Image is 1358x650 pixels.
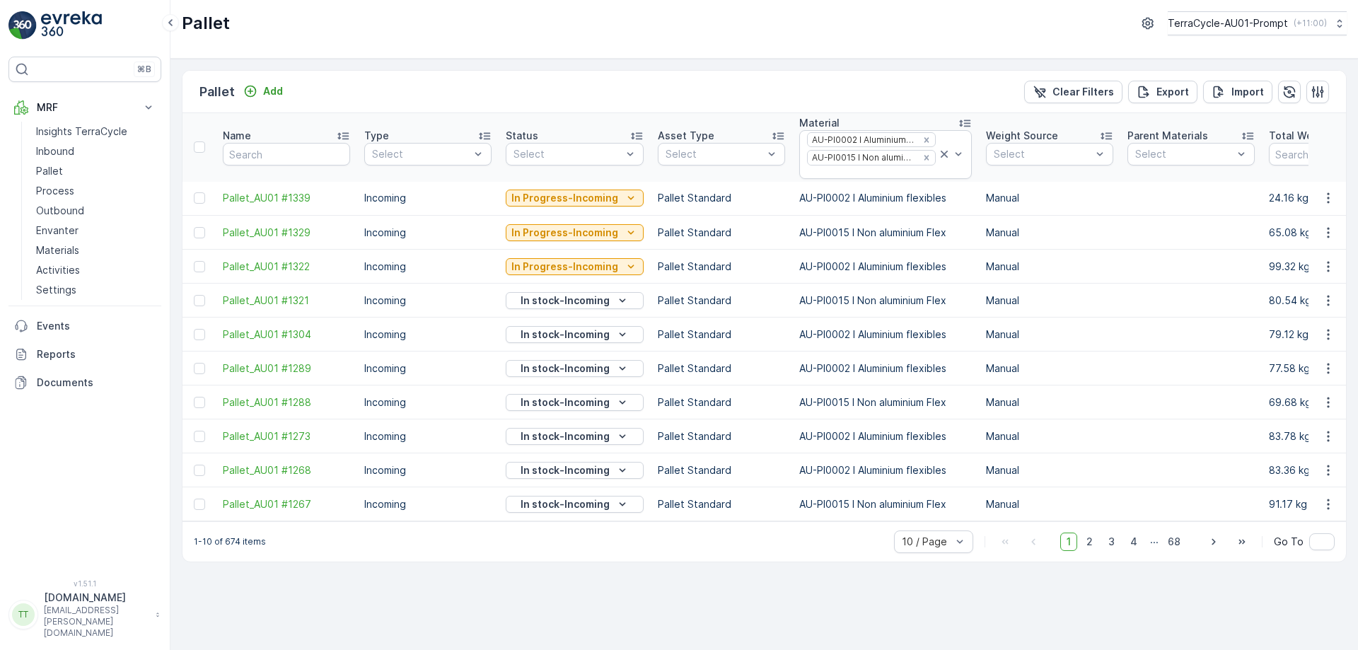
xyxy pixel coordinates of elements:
[223,429,350,443] a: Pallet_AU01 #1273
[986,429,1113,443] p: Manual
[30,280,161,300] a: Settings
[986,294,1113,308] p: Manual
[799,294,972,308] p: AU-PI0015 I Non aluminium Flex
[1080,533,1099,551] span: 2
[919,134,934,146] div: Remove AU-PI0002 I Aluminium flexibles
[521,463,610,477] p: In stock-Incoming
[506,496,644,513] button: In stock-Incoming
[799,260,972,274] p: AU-PI0002 I Aluminium flexibles
[8,579,161,588] span: v 1.51.1
[372,147,470,161] p: Select
[30,122,161,141] a: Insights TerraCycle
[1294,18,1327,29] p: ( +11:00 )
[506,258,644,275] button: In Progress-Incoming
[1102,533,1121,551] span: 3
[36,184,74,198] p: Process
[37,376,156,390] p: Documents
[521,497,610,511] p: In stock-Incoming
[986,395,1113,410] p: Manual
[30,181,161,201] a: Process
[364,361,492,376] p: Incoming
[511,226,618,240] p: In Progress-Incoming
[1274,535,1304,549] span: Go To
[137,64,151,75] p: ⌘B
[199,82,235,102] p: Pallet
[658,260,785,274] p: Pallet Standard
[194,431,205,442] div: Toggle Row Selected
[986,191,1113,205] p: Manual
[223,226,350,240] a: Pallet_AU01 #1329
[799,429,972,443] p: AU-PI0002 I Aluminium flexibles
[44,591,149,605] p: [DOMAIN_NAME]
[263,84,283,98] p: Add
[986,260,1113,274] p: Manual
[223,395,350,410] span: Pallet_AU01 #1288
[666,147,763,161] p: Select
[658,395,785,410] p: Pallet Standard
[506,394,644,411] button: In stock-Incoming
[658,294,785,308] p: Pallet Standard
[1052,85,1114,99] p: Clear Filters
[1127,129,1208,143] p: Parent Materials
[8,368,161,397] a: Documents
[223,260,350,274] span: Pallet_AU01 #1322
[799,116,840,130] p: Material
[994,147,1091,161] p: Select
[223,143,350,166] input: Search
[223,497,350,511] span: Pallet_AU01 #1267
[44,605,149,639] p: [EMAIL_ADDRESS][PERSON_NAME][DOMAIN_NAME]
[36,204,84,218] p: Outbound
[37,100,133,115] p: MRF
[506,360,644,377] button: In stock-Incoming
[36,243,79,257] p: Materials
[799,191,972,205] p: AU-PI0002 I Aluminium flexibles
[506,428,644,445] button: In stock-Incoming
[194,261,205,272] div: Toggle Row Selected
[36,283,76,297] p: Settings
[223,294,350,308] a: Pallet_AU01 #1321
[30,161,161,181] a: Pallet
[194,192,205,204] div: Toggle Row Selected
[364,429,492,443] p: Incoming
[182,12,230,35] p: Pallet
[194,499,205,510] div: Toggle Row Selected
[364,294,492,308] p: Incoming
[799,463,972,477] p: AU-PI0002 I Aluminium flexibles
[41,11,102,40] img: logo_light-DOdMpM7g.png
[506,190,644,207] button: In Progress-Incoming
[919,152,934,163] div: Remove AU-PI0015 I Non aluminium Flex
[1203,81,1272,103] button: Import
[223,327,350,342] span: Pallet_AU01 #1304
[364,497,492,511] p: Incoming
[521,429,610,443] p: In stock-Incoming
[223,361,350,376] span: Pallet_AU01 #1289
[506,462,644,479] button: In stock-Incoming
[506,292,644,309] button: In stock-Incoming
[30,141,161,161] a: Inbound
[364,327,492,342] p: Incoming
[1135,147,1233,161] p: Select
[194,227,205,238] div: Toggle Row Selected
[194,329,205,340] div: Toggle Row Selected
[986,226,1113,240] p: Manual
[364,191,492,205] p: Incoming
[986,463,1113,477] p: Manual
[799,395,972,410] p: AU-PI0015 I Non aluminium Flex
[223,191,350,205] span: Pallet_AU01 #1339
[30,221,161,240] a: Envanter
[364,226,492,240] p: Incoming
[986,129,1058,143] p: Weight Source
[986,361,1113,376] p: Manual
[364,260,492,274] p: Incoming
[194,363,205,374] div: Toggle Row Selected
[658,497,785,511] p: Pallet Standard
[658,327,785,342] p: Pallet Standard
[36,164,63,178] p: Pallet
[808,133,917,146] div: AU-PI0002 I Aluminium flexibles
[1168,16,1288,30] p: TerraCycle-AU01-Prompt
[8,93,161,122] button: MRF
[1156,85,1189,99] p: Export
